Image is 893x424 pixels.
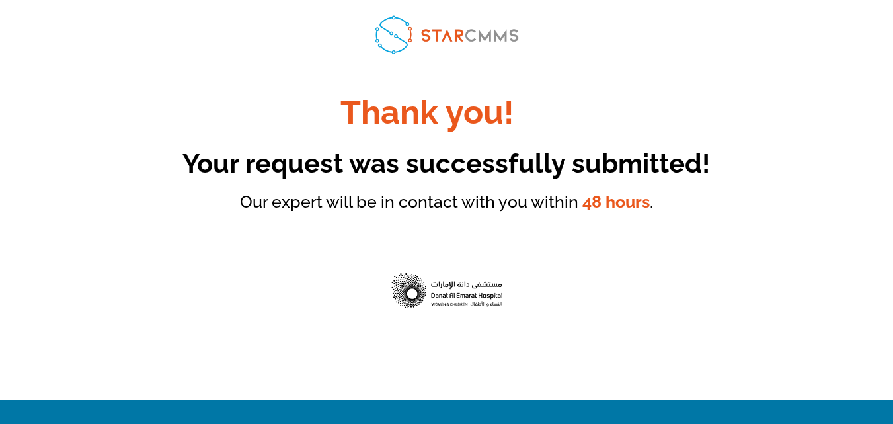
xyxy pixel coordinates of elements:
[582,192,650,212] strong: 48 hours
[240,192,578,212] span: Our expert will be in contact with you within
[352,247,541,340] img: hospital (1)
[50,96,804,136] h1: Thank you!
[182,148,710,179] span: Your request was successfully submitted!
[90,192,804,212] div: .
[368,9,525,60] img: STAR-Logo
